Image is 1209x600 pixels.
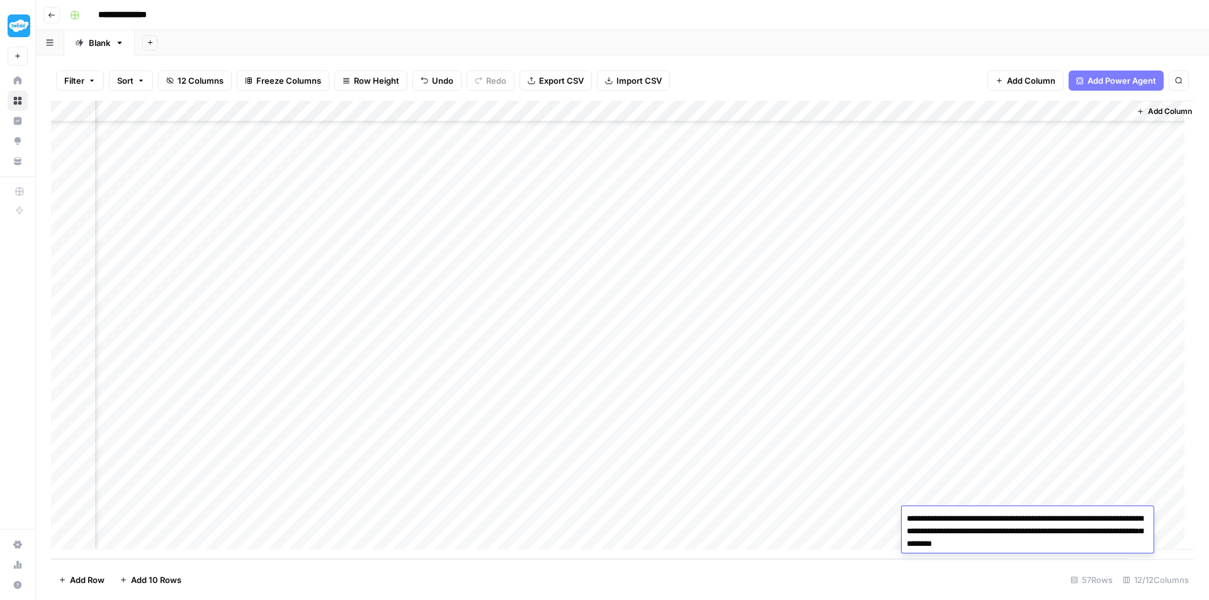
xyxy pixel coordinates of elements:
a: Browse [8,91,28,111]
a: Your Data [8,151,28,171]
button: Help + Support [8,575,28,595]
button: Add Column [987,71,1064,91]
button: Filter [56,71,104,91]
span: Add Power Agent [1087,74,1156,87]
div: 57 Rows [1065,570,1118,590]
span: Add 10 Rows [131,574,181,586]
img: Twinkl Logo [8,14,30,37]
button: Add Power Agent [1069,71,1164,91]
span: 12 Columns [178,74,224,87]
span: Export CSV [539,74,584,87]
button: Export CSV [519,71,592,91]
span: Freeze Columns [256,74,321,87]
button: Sort [109,71,153,91]
span: Add Column [1148,106,1192,117]
a: Usage [8,555,28,575]
span: Add Column [1007,74,1055,87]
button: Row Height [334,71,407,91]
span: Row Height [354,74,399,87]
span: Sort [117,74,133,87]
button: Redo [467,71,514,91]
span: Import CSV [616,74,662,87]
button: Add Column [1132,103,1197,120]
a: Blank [64,30,135,55]
span: Add Row [70,574,105,586]
span: Filter [64,74,84,87]
a: Opportunities [8,131,28,151]
button: Undo [412,71,462,91]
div: 12/12 Columns [1118,570,1194,590]
a: Home [8,71,28,91]
a: Settings [8,535,28,555]
button: Import CSV [597,71,670,91]
button: Add 10 Rows [112,570,189,590]
span: Redo [486,74,506,87]
button: Add Row [51,570,112,590]
button: Freeze Columns [237,71,329,91]
div: Blank [89,37,110,49]
span: Undo [432,74,453,87]
button: Workspace: Twinkl [8,10,28,42]
a: Insights [8,111,28,131]
button: 12 Columns [158,71,232,91]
